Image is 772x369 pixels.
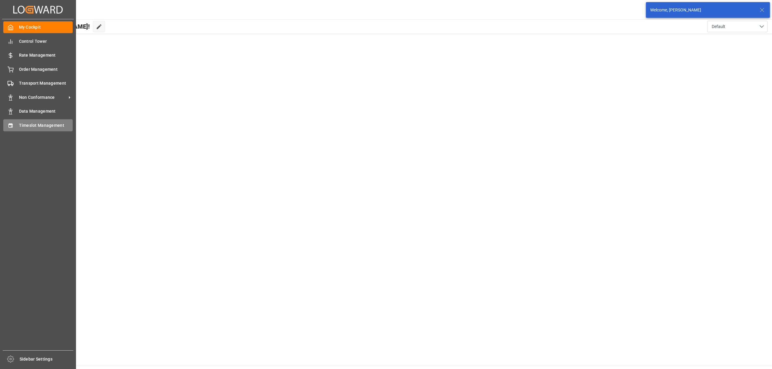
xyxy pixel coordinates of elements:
span: My Cockpit [19,24,73,30]
a: Timeslot Management [3,119,73,131]
a: My Cockpit [3,21,73,33]
div: Welcome, [PERSON_NAME] [650,7,754,13]
span: Sidebar Settings [20,356,74,362]
span: Control Tower [19,38,73,45]
button: open menu [707,21,767,32]
span: Default [712,23,725,30]
a: Transport Management [3,77,73,89]
span: Rate Management [19,52,73,58]
a: Data Management [3,105,73,117]
span: Data Management [19,108,73,114]
span: Transport Management [19,80,73,86]
a: Order Management [3,63,73,75]
span: Non Conformance [19,94,67,101]
span: Timeslot Management [19,122,73,129]
a: Rate Management [3,49,73,61]
span: Order Management [19,66,73,73]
